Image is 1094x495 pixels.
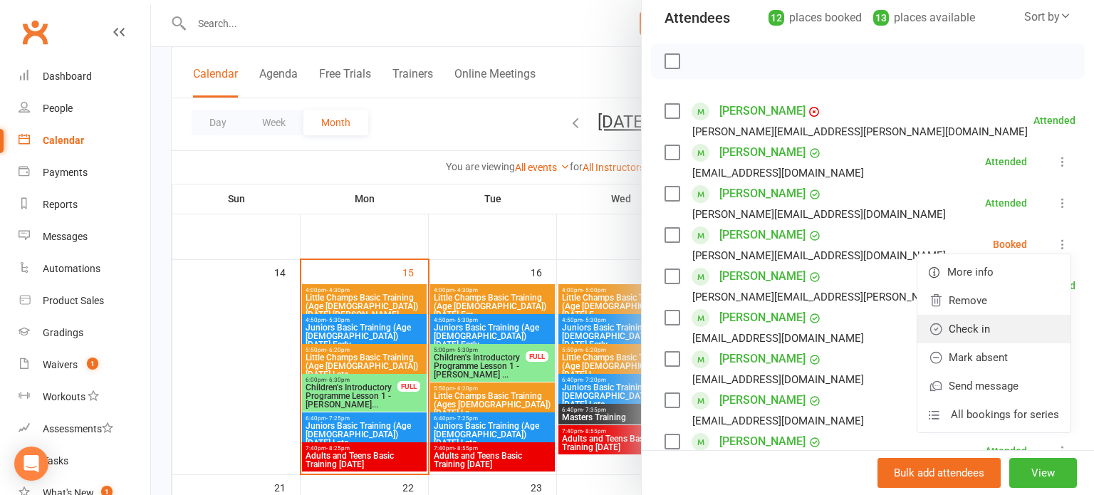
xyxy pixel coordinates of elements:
[17,14,53,50] a: Clubworx
[19,317,150,349] a: Gradings
[43,167,88,178] div: Payments
[917,286,1070,315] a: Remove
[719,224,806,246] a: [PERSON_NAME]
[692,123,1028,141] div: [PERSON_NAME][EMAIL_ADDRESS][PERSON_NAME][DOMAIN_NAME]
[951,406,1059,423] span: All bookings for series
[43,71,92,82] div: Dashboard
[43,103,73,114] div: People
[19,125,150,157] a: Calendar
[692,370,864,389] div: [EMAIL_ADDRESS][DOMAIN_NAME]
[43,327,83,338] div: Gradings
[917,400,1070,429] a: All bookings for series
[43,231,88,242] div: Messages
[43,135,84,146] div: Calendar
[1033,115,1075,125] div: Attended
[692,246,946,265] div: [PERSON_NAME][EMAIL_ADDRESS][DOMAIN_NAME]
[19,445,150,477] a: Tasks
[19,381,150,413] a: Workouts
[873,8,975,28] div: places available
[769,10,784,26] div: 12
[985,198,1027,208] div: Attended
[1024,8,1071,26] div: Sort by
[719,100,806,123] a: [PERSON_NAME]
[692,412,864,430] div: [EMAIL_ADDRESS][DOMAIN_NAME]
[43,423,113,434] div: Assessments
[43,359,78,370] div: Waivers
[43,455,68,467] div: Tasks
[87,358,98,370] span: 1
[917,315,1070,343] a: Check in
[719,265,806,288] a: [PERSON_NAME]
[19,189,150,221] a: Reports
[14,447,48,481] div: Open Intercom Messenger
[719,430,806,453] a: [PERSON_NAME]
[993,239,1027,249] div: Booked
[19,253,150,285] a: Automations
[692,164,864,182] div: [EMAIL_ADDRESS][DOMAIN_NAME]
[769,8,862,28] div: places booked
[719,141,806,164] a: [PERSON_NAME]
[985,157,1027,167] div: Attended
[19,349,150,381] a: Waivers 1
[43,295,104,306] div: Product Sales
[692,288,1028,306] div: [PERSON_NAME][EMAIL_ADDRESS][PERSON_NAME][DOMAIN_NAME]
[692,205,946,224] div: [PERSON_NAME][EMAIL_ADDRESS][DOMAIN_NAME]
[877,458,1001,488] button: Bulk add attendees
[719,182,806,205] a: [PERSON_NAME]
[19,413,150,445] a: Assessments
[692,329,864,348] div: [EMAIL_ADDRESS][DOMAIN_NAME]
[43,199,78,210] div: Reports
[19,221,150,253] a: Messages
[719,389,806,412] a: [PERSON_NAME]
[917,343,1070,372] a: Mark absent
[1009,458,1077,488] button: View
[947,264,994,281] span: More info
[665,8,730,28] div: Attendees
[917,372,1070,400] a: Send message
[719,348,806,370] a: [PERSON_NAME]
[19,61,150,93] a: Dashboard
[719,306,806,329] a: [PERSON_NAME]
[985,446,1027,456] div: Attended
[873,10,889,26] div: 13
[43,391,85,402] div: Workouts
[43,263,100,274] div: Automations
[917,258,1070,286] a: More info
[19,285,150,317] a: Product Sales
[19,93,150,125] a: People
[19,157,150,189] a: Payments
